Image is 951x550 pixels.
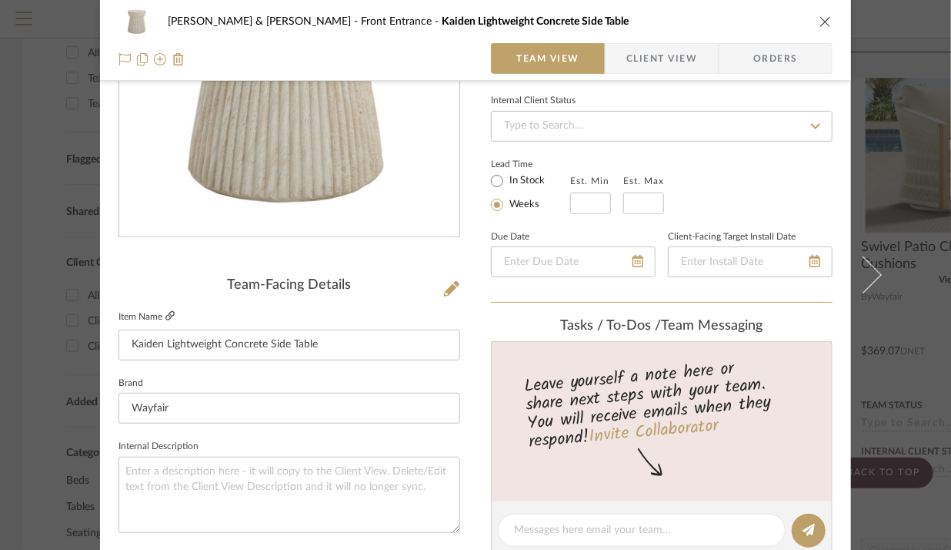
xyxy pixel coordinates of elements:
span: Client View [626,43,697,74]
a: Invite Collaborator [588,413,719,451]
div: Internal Client Status [491,97,576,105]
img: Remove from project [172,53,185,65]
span: Kaiden Lightweight Concrete Side Table [442,16,629,27]
img: 910e86a0-6bb0-4986-9b6e-756252de3ee7_48x40.jpg [118,6,155,37]
label: Item Name [118,310,175,324]
input: Type to Search… [491,111,833,142]
label: Lead Time [491,157,570,171]
mat-radio-group: Select item type [491,171,570,214]
label: Brand [118,380,143,387]
label: Internal Description [118,443,199,451]
div: team Messaging [491,318,833,335]
span: Tasks / To-Dos / [561,319,662,333]
label: Est. Min [570,176,609,186]
label: Est. Max [623,176,664,186]
input: Enter Item Name [118,330,460,361]
span: Front Entrance [361,16,442,27]
button: close [819,15,833,29]
span: Orders [736,43,815,74]
input: Enter Brand [118,393,460,424]
input: Enter Install Date [668,246,833,277]
label: In Stock [506,174,545,188]
input: Enter Due Date [491,246,656,277]
label: Client-Facing Target Install Date [668,233,796,241]
label: Weeks [506,198,539,212]
label: Due Date [491,233,529,241]
span: Team View [516,43,579,74]
div: Leave yourself a note here or share next steps with your team. You will receive emails when they ... [489,352,835,455]
div: Team-Facing Details [118,277,460,294]
span: [PERSON_NAME] & [PERSON_NAME] [168,16,361,27]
